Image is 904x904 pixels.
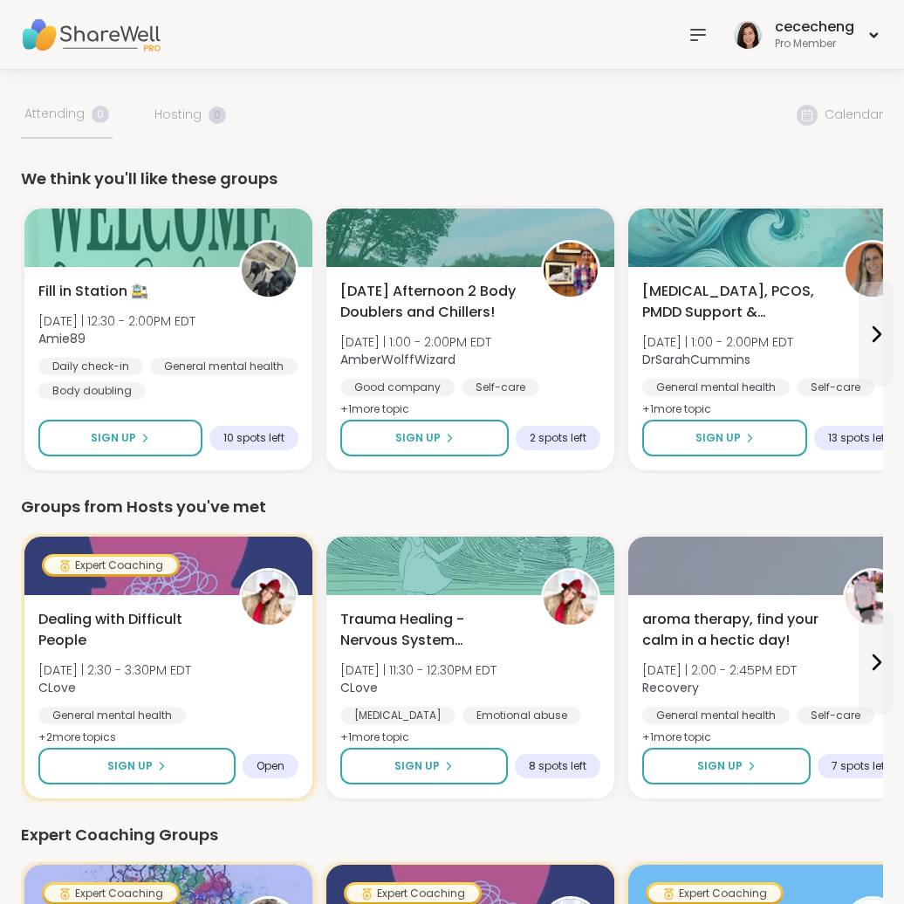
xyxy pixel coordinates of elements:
div: Good company [340,379,455,396]
div: Expert Coaching Groups [21,823,883,847]
button: Sign Up [642,420,807,456]
span: Sign Up [107,758,153,774]
div: Pro Member [775,37,854,51]
div: Expert Coaching [346,885,479,902]
span: Trauma Healing - Nervous System Regulation [340,609,522,651]
b: Recovery [642,679,699,696]
div: General mental health [642,379,790,396]
span: [DATE] | 2:30 - 3:30PM EDT [38,661,191,679]
span: [DATE] Afternoon 2 Body Doublers and Chillers! [340,281,522,323]
img: cececheng [734,21,762,49]
span: [DATE] | 2:00 - 2:45PM EDT [642,661,797,679]
span: Sign Up [395,430,441,446]
img: ShareWell Nav Logo [21,4,161,65]
div: Groups from Hosts you've met [21,495,883,519]
span: 2 spots left [530,431,586,445]
span: 13 spots left [828,431,888,445]
div: Expert Coaching [45,557,177,574]
span: Open [257,759,284,773]
b: CLove [340,679,378,696]
b: Amie89 [38,330,86,347]
div: Expert Coaching [648,885,781,902]
img: AmberWolffWizard [544,243,598,297]
span: aroma therapy, find your calm in a hectic day! [642,609,824,651]
span: 10 spots left [223,431,284,445]
div: Self-care [462,379,539,396]
b: AmberWolffWizard [340,351,455,368]
button: Sign Up [340,420,509,456]
div: General mental health [642,707,790,724]
span: [DATE] | 11:30 - 12:30PM EDT [340,661,497,679]
div: Self-care [797,379,874,396]
div: Emotional abuse [462,707,581,724]
div: Daily check-in [38,358,143,375]
span: [DATE] | 1:00 - 2:00PM EDT [642,333,793,351]
div: We think you'll like these groups [21,167,883,191]
span: Dealing with Difficult People [38,609,220,651]
button: Sign Up [38,420,202,456]
img: Amie89 [242,243,296,297]
img: CLove [544,571,598,625]
div: Expert Coaching [45,885,177,902]
div: Body doubling [38,382,146,400]
span: [DATE] | 12:30 - 2:00PM EDT [38,312,195,330]
div: cececheng [775,17,854,37]
div: General mental health [38,707,186,724]
span: Fill in Station 🚉 [38,281,148,302]
button: Sign Up [38,748,236,784]
div: General mental health [150,358,298,375]
span: Sign Up [697,758,743,774]
span: Sign Up [394,758,440,774]
span: [DATE] | 1:00 - 2:00PM EDT [340,333,491,351]
span: Sign Up [695,430,741,446]
button: Sign Up [642,748,811,784]
img: CLove [242,571,296,625]
img: DrSarahCummins [846,243,900,297]
b: DrSarahCummins [642,351,750,368]
button: Sign Up [340,748,508,784]
div: [MEDICAL_DATA] [340,707,455,724]
span: Sign Up [91,430,136,446]
img: Recovery [846,571,900,625]
b: CLove [38,679,76,696]
span: 7 spots left [832,759,888,773]
span: [MEDICAL_DATA], PCOS, PMDD Support & Empowerment [642,281,824,323]
span: 8 spots left [529,759,586,773]
div: Self-care [797,707,874,724]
